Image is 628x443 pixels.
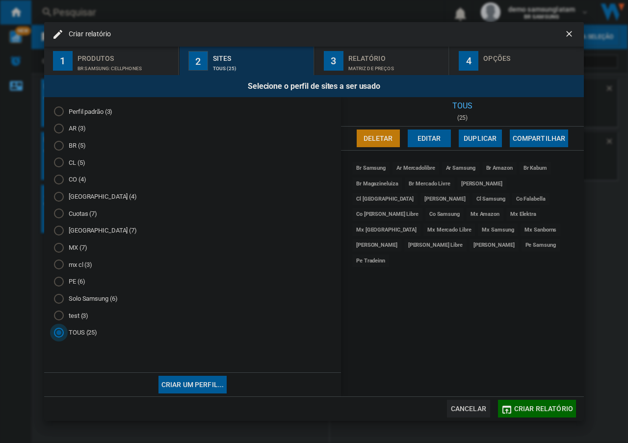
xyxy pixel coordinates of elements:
md-radio-button: CO (4) [54,175,331,184]
ng-md-icon: getI18NText('BUTTONS.CLOSE_DIALOG') [564,29,576,41]
button: Duplicar [459,130,502,147]
div: Sites [213,51,310,61]
md-radio-button: Solo Samsung (6) [54,294,331,303]
div: 3 [324,51,343,71]
div: mx samsung [478,224,518,236]
md-radio-button: BR (5) [54,141,331,150]
button: 2 Sites TOUS (25) [180,47,314,75]
div: [PERSON_NAME] [457,178,506,190]
div: 2 [188,51,208,71]
div: br samsung [352,162,390,174]
button: 3 Relatório Matriz de preços [315,47,450,75]
div: Selecione o perfil de sites a ser usado [44,75,584,97]
div: 4 [459,51,478,71]
div: co samsung [425,208,464,220]
md-radio-button: CL (5) [54,158,331,167]
div: TOUS [341,97,584,114]
div: br amazon [482,162,517,174]
button: Deletar [357,130,400,147]
md-radio-button: Perfil padrão (3) [54,107,331,116]
md-radio-button: mx cl (3) [54,260,331,269]
div: Relatório [348,51,445,61]
div: cl samsung [472,193,509,205]
md-radio-button: test (3) [54,311,331,320]
md-radio-button: Mexico (7) [54,226,331,235]
div: ar mercadolibre [392,162,439,174]
md-radio-button: MX (7) [54,243,331,252]
button: Cancelar [447,400,490,417]
div: pe tradeinn [352,255,389,267]
button: 1 Produtos BR SAMSUNG:Cellphones [44,47,179,75]
div: br kabum [520,162,551,174]
md-radio-button: TOUS (25) [54,328,331,338]
div: Produtos [78,51,174,61]
div: (25) [341,114,584,121]
div: pe samsung [522,239,560,251]
button: getI18NText('BUTTONS.CLOSE_DIALOG') [560,25,580,44]
div: mx elektra [506,208,540,220]
button: Editar [408,130,451,147]
div: mx amazon [467,208,503,220]
div: co [PERSON_NAME] libre [352,208,422,220]
h4: Criar relatório [64,29,111,39]
div: cl [GEOGRAPHIC_DATA] [352,193,418,205]
div: Matriz de preços [348,61,445,71]
div: 1 [53,51,73,71]
div: [PERSON_NAME] libre [404,239,467,251]
button: Criar relatório [498,400,576,417]
button: 4 Opções [450,47,584,75]
md-radio-button: PE (6) [54,277,331,287]
div: [PERSON_NAME] [420,193,470,205]
div: mx mercado libre [423,224,475,236]
button: Compartilhar [510,130,569,147]
md-radio-button: AR (3) [54,124,331,133]
div: br mercado livre [405,178,454,190]
div: Opções [483,51,580,61]
div: mx [GEOGRAPHIC_DATA] [352,224,420,236]
div: br magazineluiza [352,178,402,190]
div: BR SAMSUNG:Cellphones [78,61,174,71]
span: Criar relatório [514,405,573,413]
div: co falabella [512,193,549,205]
div: ar samsung [442,162,479,174]
div: [PERSON_NAME] [470,239,519,251]
div: TOUS (25) [213,61,310,71]
div: [PERSON_NAME] [352,239,401,251]
div: mx sanborns [521,224,560,236]
md-radio-button: Cuotas (7) [54,209,331,218]
button: Criar um perfil... [158,376,227,393]
md-radio-button: Colombia (4) [54,192,331,201]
